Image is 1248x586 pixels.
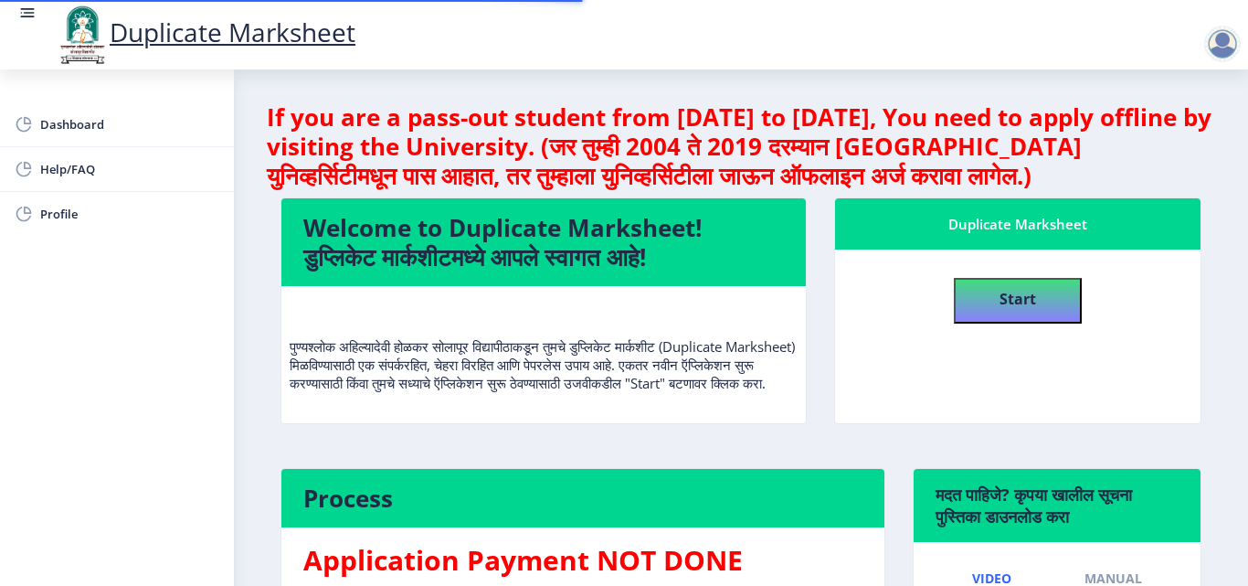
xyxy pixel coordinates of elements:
[303,213,784,272] h4: Welcome to Duplicate Marksheet! डुप्लिकेट मार्कशीटमध्ये आपले स्वागत आहे!
[1084,571,1142,586] span: Manual
[303,484,862,513] h4: Process
[267,102,1215,190] h4: If you are a pass-out student from [DATE] to [DATE], You need to apply offline by visiting the Un...
[303,542,862,579] h3: Application Payment NOT DONE
[40,113,219,135] span: Dashboard
[290,301,798,392] p: पुण्यश्लोक अहिल्यादेवी होळकर सोलापूर विद्यापीठाकडून तुमचे डुप्लिकेट मार्कशीट (Duplicate Marksheet...
[55,4,110,66] img: logo
[40,158,219,180] span: Help/FAQ
[999,289,1036,309] b: Start
[972,571,1011,586] span: Video
[954,278,1082,324] button: Start
[55,15,355,49] a: Duplicate Marksheet
[936,484,1179,527] h6: मदत पाहिजे? कृपया खालील सूचना पुस्तिका डाउनलोड करा
[40,203,219,225] span: Profile
[857,213,1179,235] div: Duplicate Marksheet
